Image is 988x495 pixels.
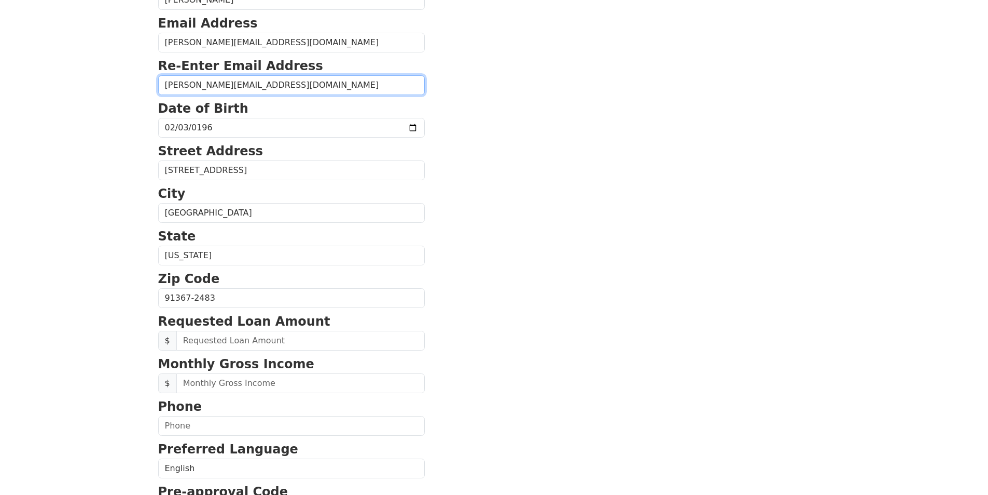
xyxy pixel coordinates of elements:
input: Monthly Gross Income [176,373,425,393]
input: Email Address [158,33,425,52]
strong: Email Address [158,16,258,31]
strong: Zip Code [158,272,220,286]
input: Re-Enter Email Address [158,75,425,95]
strong: Preferred Language [158,442,298,457]
input: City [158,203,425,223]
input: Requested Loan Amount [176,331,425,351]
input: Zip Code [158,288,425,308]
strong: Requested Loan Amount [158,314,330,329]
strong: Re-Enter Email Address [158,59,323,73]
strong: Date of Birth [158,101,248,116]
strong: Phone [158,399,202,414]
strong: State [158,229,196,244]
strong: City [158,186,186,201]
p: Monthly Gross Income [158,355,425,373]
input: Phone [158,416,425,436]
input: Street Address [158,160,425,180]
strong: Street Address [158,144,263,158]
span: $ [158,331,177,351]
span: $ [158,373,177,393]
